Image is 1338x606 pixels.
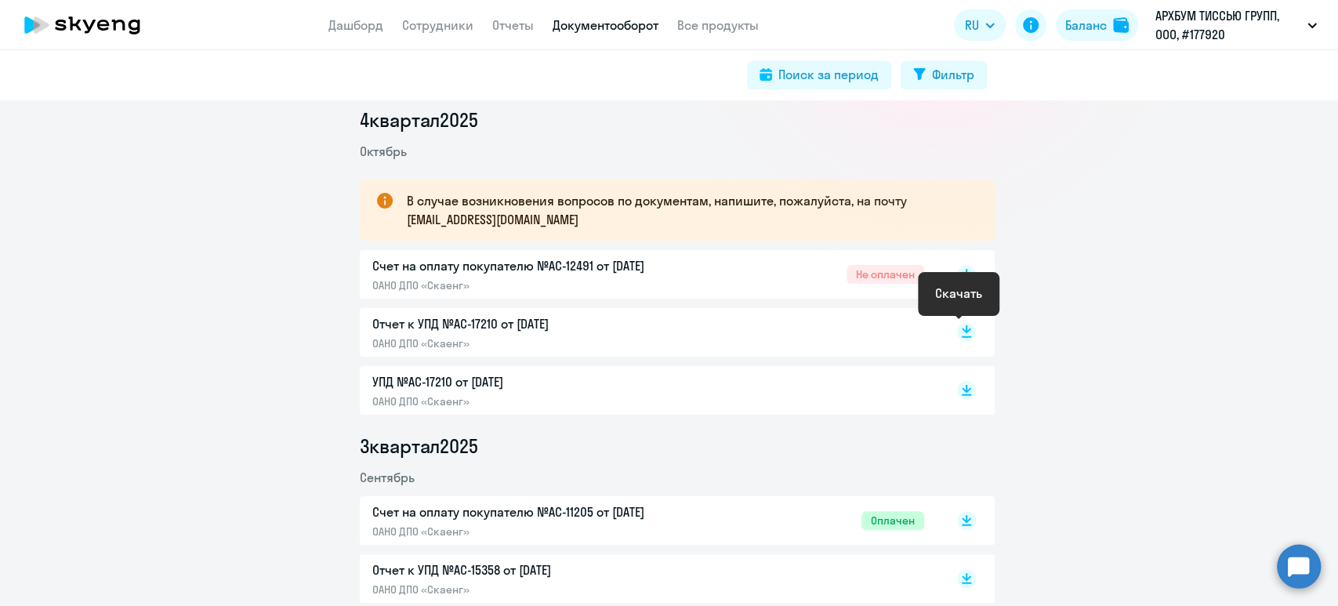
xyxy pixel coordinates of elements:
a: Дашборд [328,17,383,33]
a: УПД №AC-17210 от [DATE]ОАНО ДПО «Скаенг» [372,372,924,408]
div: Поиск за период [778,65,879,84]
a: Счет на оплату покупателю №AC-11205 от [DATE]ОАНО ДПО «Скаенг»Оплачен [372,503,924,539]
span: RU [965,16,979,34]
a: Отчеты [492,17,534,33]
p: УПД №AC-17210 от [DATE] [372,372,702,391]
a: Документооборот [553,17,658,33]
button: Балансbalance [1056,9,1138,41]
img: balance [1113,17,1129,33]
span: Не оплачен [847,265,924,284]
button: АРХБУМ ТИССЬЮ ГРУПП, ООО, #177920 [1148,6,1325,44]
div: Скачать [935,284,982,303]
li: 3 квартал 2025 [360,434,995,459]
p: Счет на оплату покупателю №AC-12491 от [DATE] [372,256,702,275]
span: Октябрь [360,143,407,159]
div: Фильтр [932,65,974,84]
p: АРХБУМ ТИССЬЮ ГРУПП, ООО, #177920 [1155,6,1301,44]
p: ОАНО ДПО «Скаенг» [372,524,702,539]
a: Отчет к УПД №AC-17210 от [DATE]ОАНО ДПО «Скаенг» [372,314,924,350]
a: Все продукты [677,17,759,33]
p: ОАНО ДПО «Скаенг» [372,582,702,597]
p: Отчет к УПД №AC-15358 от [DATE] [372,561,702,579]
p: ОАНО ДПО «Скаенг» [372,394,702,408]
p: Счет на оплату покупателю №AC-11205 от [DATE] [372,503,702,521]
p: ОАНО ДПО «Скаенг» [372,336,702,350]
a: Отчет к УПД №AC-15358 от [DATE]ОАНО ДПО «Скаенг» [372,561,924,597]
button: Фильтр [901,61,987,89]
button: RU [954,9,1006,41]
span: Оплачен [861,511,924,530]
button: Поиск за период [747,61,891,89]
a: Счет на оплату покупателю №AC-12491 от [DATE]ОАНО ДПО «Скаенг»Не оплачен [372,256,924,292]
a: Сотрудники [402,17,473,33]
p: В случае возникновения вопросов по документам, напишите, пожалуйста, на почту [EMAIL_ADDRESS][DOM... [407,191,966,229]
li: 4 квартал 2025 [360,107,995,132]
div: Баланс [1065,16,1107,34]
p: ОАНО ДПО «Скаенг» [372,278,702,292]
p: Отчет к УПД №AC-17210 от [DATE] [372,314,702,333]
span: Сентябрь [360,470,415,485]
